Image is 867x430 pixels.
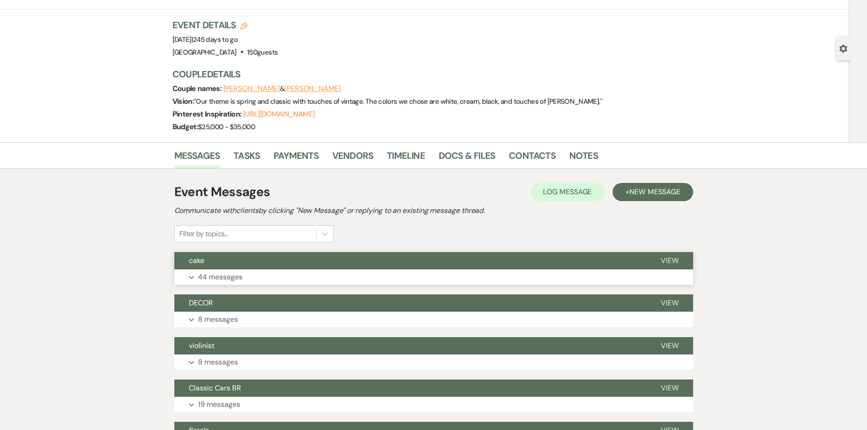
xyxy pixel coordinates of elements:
h1: Event Messages [174,182,270,202]
button: 8 messages [174,354,693,370]
button: [PERSON_NAME] [223,85,280,92]
a: [URL][DOMAIN_NAME] [243,109,314,119]
span: $25,000 - $35,000 [198,122,255,132]
span: Classic Cars BR [189,383,241,393]
button: Log Message [530,183,604,201]
p: 8 messages [198,314,238,325]
button: 19 messages [174,397,693,412]
button: View [646,252,693,269]
button: View [646,379,693,397]
button: View [646,337,693,354]
span: 150 guests [247,48,278,57]
a: Contacts [509,148,556,168]
span: Couple names: [172,84,223,93]
span: 245 days to go [193,35,238,44]
span: Pinterest Inspiration: [172,109,243,119]
button: 8 messages [174,312,693,327]
button: 44 messages [174,269,693,285]
span: Log Message [543,187,592,197]
span: View [661,383,679,393]
button: violinist [174,337,646,354]
span: DECOR [189,298,213,308]
a: Tasks [233,148,260,168]
span: View [661,298,679,308]
span: & [223,84,341,93]
span: New Message [629,187,680,197]
span: Budget: [172,122,198,132]
span: [DATE] [172,35,238,44]
span: Vision: [172,96,194,106]
a: Messages [174,148,220,168]
button: Classic Cars BR [174,379,646,397]
span: View [661,341,679,350]
button: [PERSON_NAME] [284,85,341,92]
a: Docs & Files [439,148,495,168]
a: Notes [569,148,598,168]
span: violinist [189,341,214,350]
button: cake [174,252,646,269]
h3: Couple Details [172,68,682,81]
h3: Event Details [172,19,278,31]
a: Timeline [387,148,425,168]
span: | [192,35,238,44]
button: +New Message [613,183,693,201]
p: 44 messages [198,271,243,283]
span: View [661,256,679,265]
h2: Communicate with clients by clicking "New Message" or replying to an existing message thread. [174,205,693,216]
span: cake [189,256,204,265]
a: Payments [274,148,319,168]
a: Vendors [332,148,373,168]
button: View [646,294,693,312]
span: " Our theme is spring and classic with touches of vintage. The colors we chose are white, cream, ... [194,97,602,106]
button: Open lead details [839,44,847,52]
div: Filter by topics... [179,228,228,239]
button: DECOR [174,294,646,312]
span: [GEOGRAPHIC_DATA] [172,48,237,57]
p: 19 messages [198,399,240,410]
p: 8 messages [198,356,238,368]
